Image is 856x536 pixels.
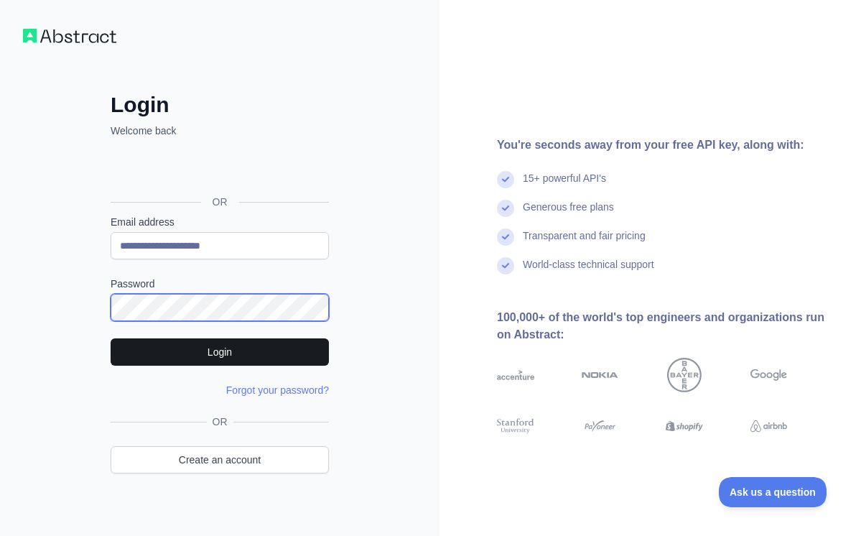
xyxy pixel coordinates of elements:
img: google [750,358,788,392]
img: accenture [497,358,534,392]
div: World-class technical support [523,257,654,286]
img: check mark [497,257,514,274]
label: Email address [111,215,329,229]
img: bayer [667,358,702,392]
img: check mark [497,228,514,246]
h2: Login [111,92,329,118]
div: 100,000+ of the world's top engineers and organizations run on Abstract: [497,309,833,343]
img: shopify [666,417,703,435]
button: Login [111,338,329,366]
img: payoneer [582,417,619,435]
span: OR [207,415,233,429]
iframe: Toggle Customer Support [719,477,827,507]
div: Transparent and fair pricing [523,228,646,257]
img: stanford university [497,417,534,435]
a: Create an account [111,446,329,473]
div: You're seconds away from your free API key, along with: [497,137,833,154]
img: Workflow [23,29,116,43]
iframe: Sign in with Google Button [103,154,333,185]
div: 15+ powerful API's [523,171,606,200]
p: Welcome back [111,124,329,138]
img: airbnb [750,417,788,435]
img: check mark [497,200,514,217]
label: Password [111,277,329,291]
span: OR [201,195,239,209]
div: Generous free plans [523,200,614,228]
img: nokia [582,358,619,392]
a: Forgot your password? [226,384,329,396]
img: check mark [497,171,514,188]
